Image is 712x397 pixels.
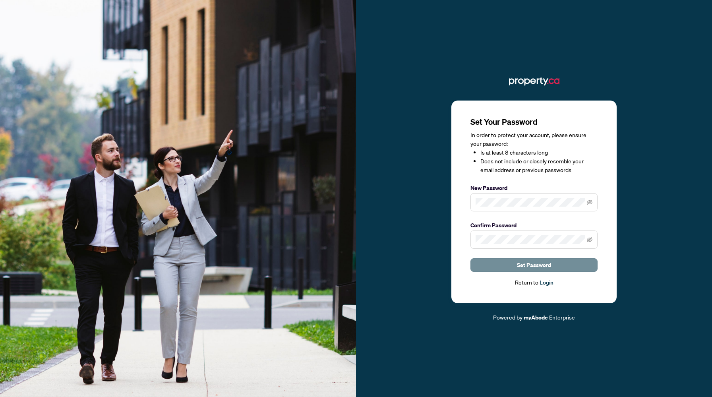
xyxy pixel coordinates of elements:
[587,237,592,242] span: eye-invisible
[480,157,598,174] li: Does not include or closely resemble your email address or previous passwords
[480,148,598,157] li: Is at least 8 characters long
[493,314,522,321] span: Powered by
[470,278,598,287] div: Return to
[470,258,598,272] button: Set Password
[470,116,598,128] h3: Set Your Password
[470,131,598,174] div: In order to protect your account, please ensure your password:
[549,314,575,321] span: Enterprise
[540,279,553,286] a: Login
[509,75,559,88] img: ma-logo
[470,221,598,230] label: Confirm Password
[524,313,548,322] a: myAbode
[470,184,598,192] label: New Password
[517,259,551,271] span: Set Password
[587,199,592,205] span: eye-invisible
